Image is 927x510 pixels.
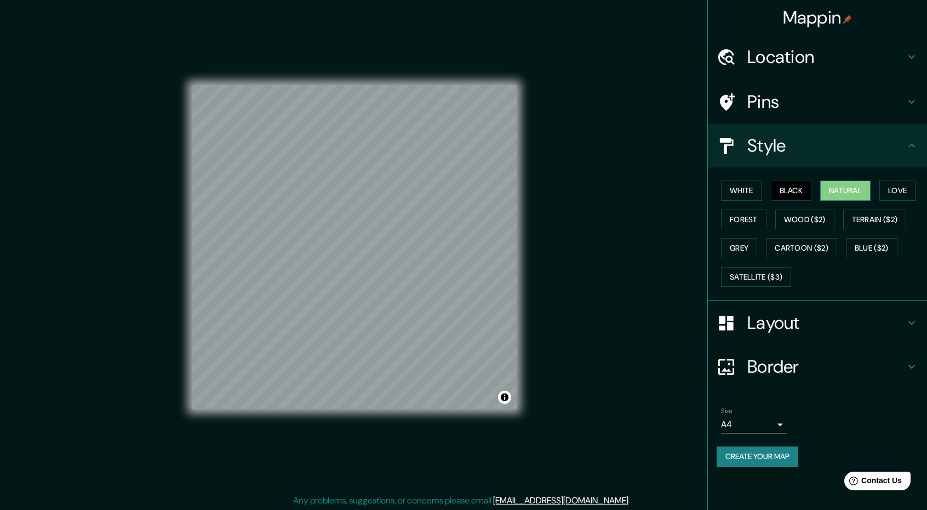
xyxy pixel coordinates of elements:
[498,391,511,404] button: Toggle attribution
[493,495,628,506] a: [EMAIL_ADDRESS][DOMAIN_NAME]
[771,181,812,201] button: Black
[843,210,907,230] button: Terrain ($2)
[192,85,517,409] canvas: Map
[721,238,757,258] button: Grey
[829,467,915,498] iframe: Help widget launcher
[775,210,834,230] button: Wood ($2)
[747,312,905,334] h4: Layout
[630,494,632,507] div: .
[846,238,897,258] button: Blue ($2)
[879,181,915,201] button: Love
[708,124,927,167] div: Style
[293,494,630,507] p: Any problems, suggestions, or concerns please email .
[708,301,927,345] div: Layout
[766,238,837,258] button: Cartoon ($2)
[721,407,733,416] label: Size
[721,210,766,230] button: Forest
[747,91,905,113] h4: Pins
[632,494,634,507] div: .
[721,416,787,433] div: A4
[747,356,905,378] h4: Border
[820,181,871,201] button: Natural
[708,35,927,79] div: Location
[708,80,927,124] div: Pins
[708,345,927,389] div: Border
[721,181,762,201] button: White
[843,15,852,24] img: pin-icon.png
[717,447,798,467] button: Create your map
[721,267,791,287] button: Satellite ($3)
[783,7,852,28] h4: Mappin
[747,135,905,157] h4: Style
[747,46,905,68] h4: Location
